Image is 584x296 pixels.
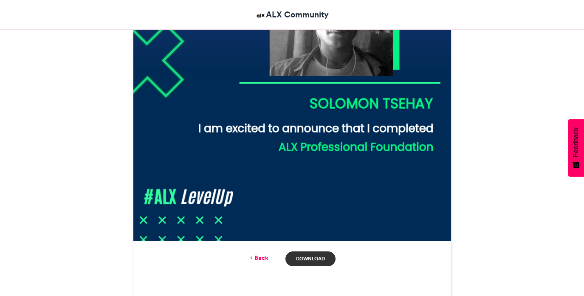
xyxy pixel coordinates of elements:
span: Feedback [572,127,580,157]
a: ALX Community [255,8,329,21]
a: Download [285,251,335,266]
img: ALX Community [255,10,266,21]
a: Back [248,254,268,262]
button: Feedback - Show survey [568,119,584,177]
